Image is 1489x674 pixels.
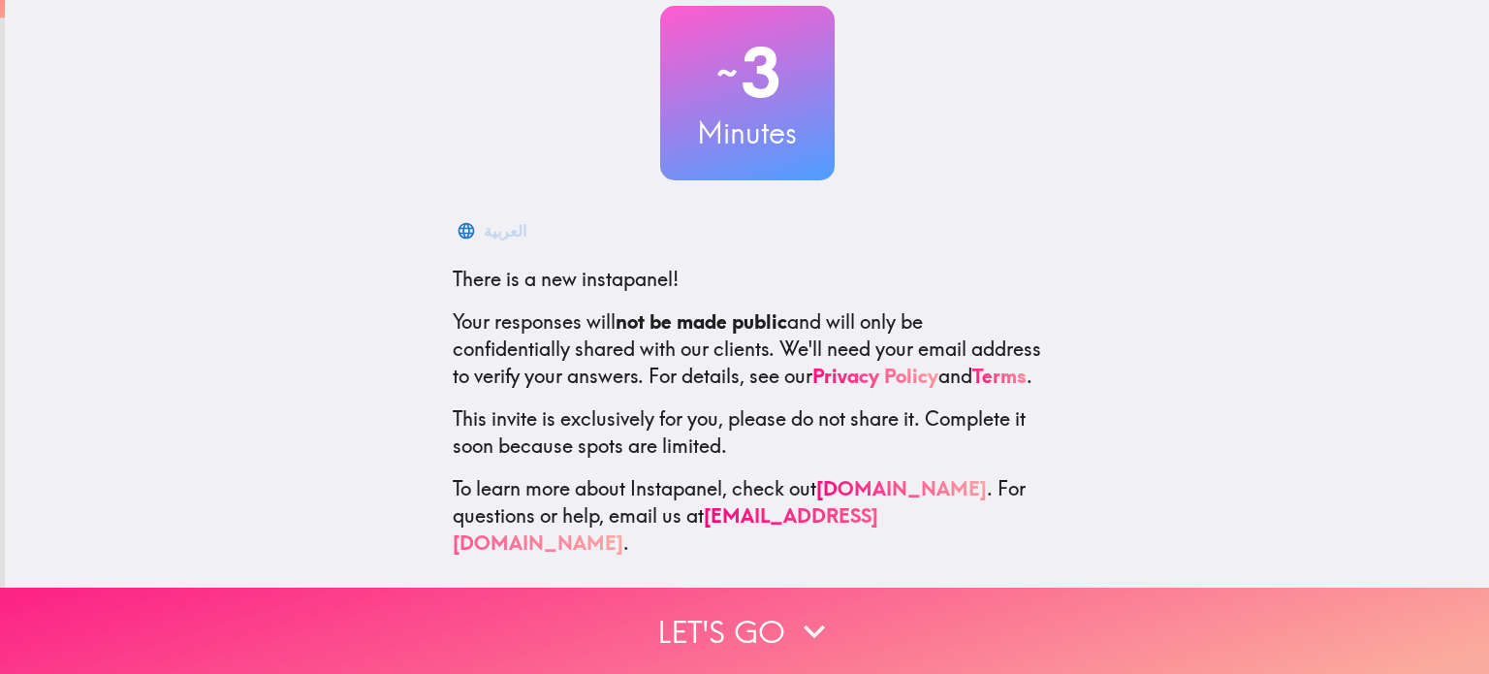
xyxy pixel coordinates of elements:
p: To learn more about Instapanel, check out . For questions or help, email us at . [453,475,1042,557]
a: Privacy Policy [812,364,938,388]
span: There is a new instapanel! [453,267,679,291]
h3: Minutes [660,112,835,153]
button: العربية [453,211,534,250]
h2: 3 [660,33,835,112]
p: This invite is exclusively for you, please do not share it. Complete it soon because spots are li... [453,405,1042,460]
b: not be made public [616,309,787,334]
p: Your responses will and will only be confidentially shared with our clients. We'll need your emai... [453,308,1042,390]
a: Terms [972,364,1027,388]
span: ~ [713,44,741,102]
a: [DOMAIN_NAME] [816,476,987,500]
a: [EMAIL_ADDRESS][DOMAIN_NAME] [453,503,878,555]
div: العربية [484,217,526,244]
